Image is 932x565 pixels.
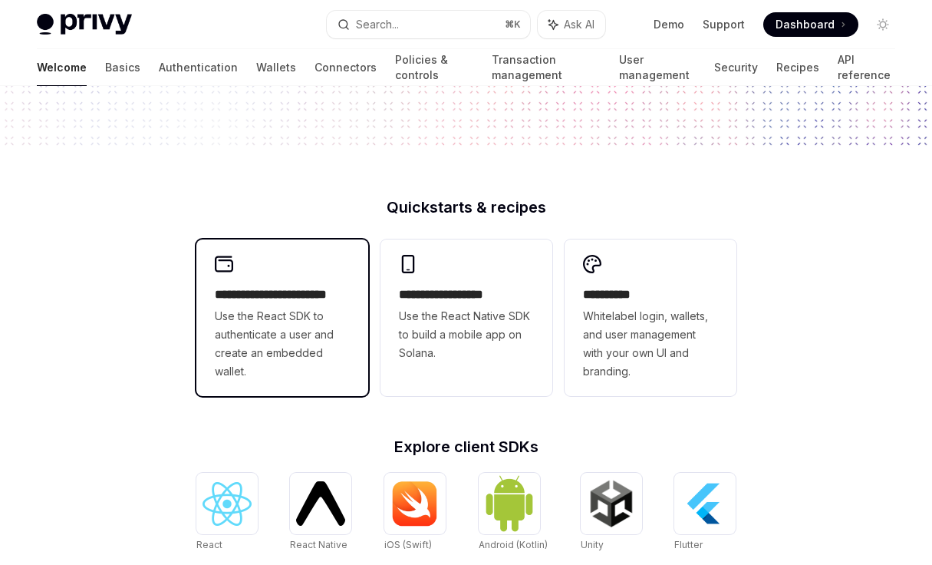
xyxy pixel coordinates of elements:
[315,49,377,86] a: Connectors
[196,439,736,454] h2: Explore client SDKs
[203,482,252,526] img: React
[380,240,552,396] a: **** **** **** ***Use the React Native SDK to build a mobile app on Solana.
[871,12,895,37] button: Toggle dark mode
[105,49,140,86] a: Basics
[564,17,594,32] span: Ask AI
[290,539,347,550] span: React Native
[776,49,819,86] a: Recipes
[390,481,440,527] img: iOS (Swift)
[356,15,399,34] div: Search...
[327,11,529,38] button: Search...⌘K
[703,17,745,32] a: Support
[581,539,604,550] span: Unity
[538,11,605,38] button: Ask AI
[505,18,521,31] span: ⌘ K
[680,479,729,528] img: Flutter
[492,49,601,86] a: Transaction management
[196,539,222,550] span: React
[296,481,345,525] img: React Native
[479,539,548,550] span: Android (Kotlin)
[37,49,87,86] a: Welcome
[565,240,736,396] a: **** *****Whitelabel login, wallets, and user management with your own UI and branding.
[654,17,684,32] a: Demo
[215,307,350,381] span: Use the React SDK to authenticate a user and create an embedded wallet.
[384,473,446,553] a: iOS (Swift)iOS (Swift)
[384,539,432,550] span: iOS (Swift)
[256,49,296,86] a: Wallets
[838,49,895,86] a: API reference
[479,473,548,553] a: Android (Kotlin)Android (Kotlin)
[196,473,258,553] a: ReactReact
[581,473,642,553] a: UnityUnity
[763,12,858,37] a: Dashboard
[196,200,736,215] h2: Quickstarts & recipes
[674,473,736,553] a: FlutterFlutter
[583,307,718,381] span: Whitelabel login, wallets, and user management with your own UI and branding.
[159,49,238,86] a: Authentication
[674,539,703,550] span: Flutter
[619,49,697,86] a: User management
[290,473,351,553] a: React NativeReact Native
[395,49,473,86] a: Policies & controls
[587,479,636,528] img: Unity
[485,474,534,532] img: Android (Kotlin)
[399,307,534,362] span: Use the React Native SDK to build a mobile app on Solana.
[714,49,758,86] a: Security
[776,17,835,32] span: Dashboard
[37,14,132,35] img: light logo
